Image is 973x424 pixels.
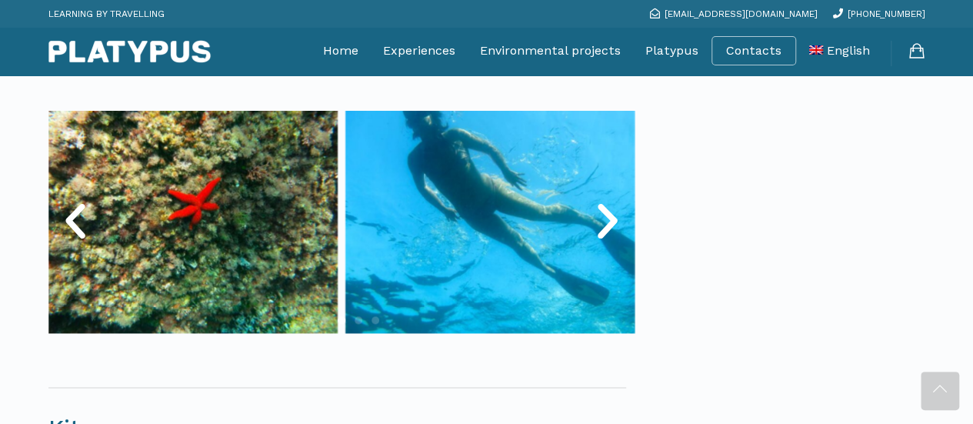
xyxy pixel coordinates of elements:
span: Go to slide 1 [304,316,312,324]
div: Next slide [585,199,631,245]
a: English [809,32,870,70]
span: Go to slide 4 [355,316,362,324]
a: [PHONE_NUMBER] [833,8,925,19]
img: Snorkeling-8 [345,111,635,333]
a: Contacts [726,43,781,58]
img: Snorkeling-adulti-(257) [48,111,338,333]
img: Platypus [48,40,211,63]
a: Environmental projects [480,32,621,70]
span: English [827,43,870,58]
div: Previous slide [52,199,98,245]
a: Experiences [383,32,455,70]
a: [EMAIL_ADDRESS][DOMAIN_NAME] [650,8,818,19]
span: [PHONE_NUMBER] [848,8,925,19]
a: Home [323,32,358,70]
p: LEARNING BY TRAVELLING [48,4,165,24]
span: [EMAIL_ADDRESS][DOMAIN_NAME] [665,8,818,19]
span: Go to slide 3 [338,316,345,324]
span: Go to slide 5 [372,316,379,324]
a: Platypus [645,32,698,70]
span: Go to slide 2 [321,316,328,324]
